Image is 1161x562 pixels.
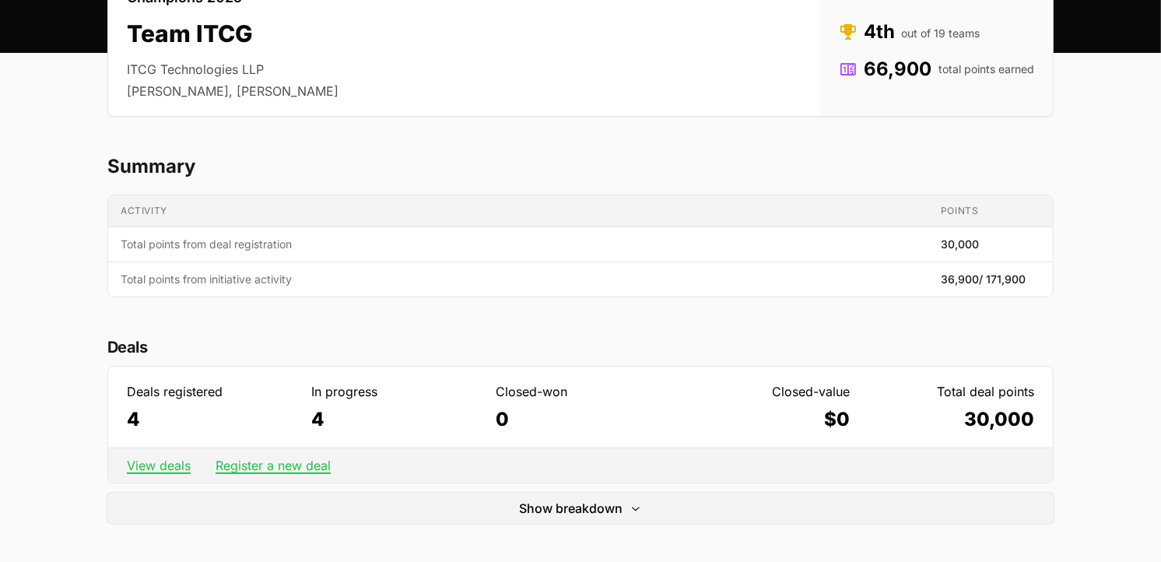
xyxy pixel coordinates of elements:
[107,154,1054,297] section: Team ITCG's progress summary
[311,407,480,432] dd: 4
[108,195,928,227] th: Activity
[865,382,1034,401] dt: Total deal points
[107,335,1054,524] section: Deal statistics
[520,499,623,518] span: Show breakdown
[938,61,1034,77] span: total points earned
[681,407,850,432] dd: $0
[839,57,1034,82] dd: 66,900
[496,382,665,401] dt: Closed-won
[681,382,850,401] dt: Closed-value
[630,502,642,515] svg: Expand/Collapse
[107,154,1054,179] h2: Summary
[127,458,191,473] a: View deals
[979,272,1026,286] span: / 171,900
[127,82,338,100] li: [PERSON_NAME], [PERSON_NAME]
[839,19,1034,44] dd: 4th
[496,407,665,432] dd: 0
[941,237,979,252] span: 30,000
[941,272,1026,287] span: 36,900
[928,195,1053,227] th: Points
[121,272,916,287] span: Total points from initiative activity
[121,237,916,252] span: Total points from deal registration
[107,493,1054,524] button: Show breakdownExpand/Collapse
[311,382,480,401] dt: In progress
[127,382,296,401] dt: Deals registered
[865,407,1034,432] dd: 30,000
[107,335,1054,360] h2: Deals
[216,458,331,473] a: Register a new deal
[901,26,980,41] span: out of 19 teams
[127,407,296,432] dd: 4
[127,19,338,47] h2: Team ITCG
[127,60,338,79] li: ITCG Technologies LLP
